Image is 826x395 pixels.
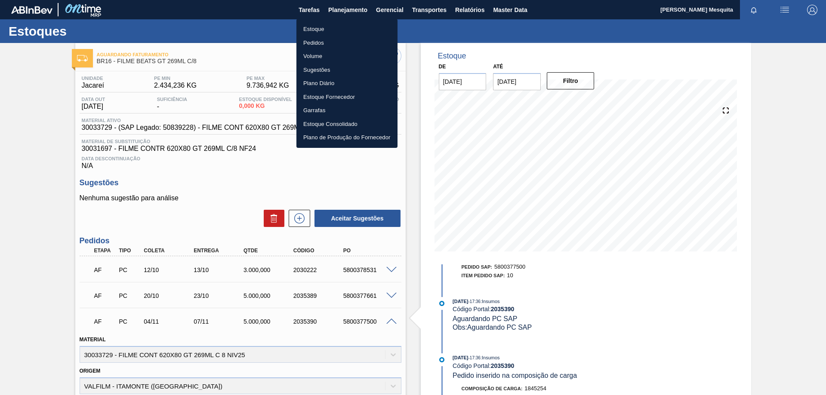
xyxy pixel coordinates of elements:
[296,22,398,36] a: Estoque
[296,49,398,63] a: Volume
[296,90,398,104] a: Estoque Fornecedor
[296,63,398,77] a: Sugestões
[296,117,398,131] a: Estoque Consolidado
[296,77,398,90] a: Plano Diário
[296,36,398,50] a: Pedidos
[296,104,398,117] a: Garrafas
[296,131,398,144] a: Plano de Produção do Fornecedor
